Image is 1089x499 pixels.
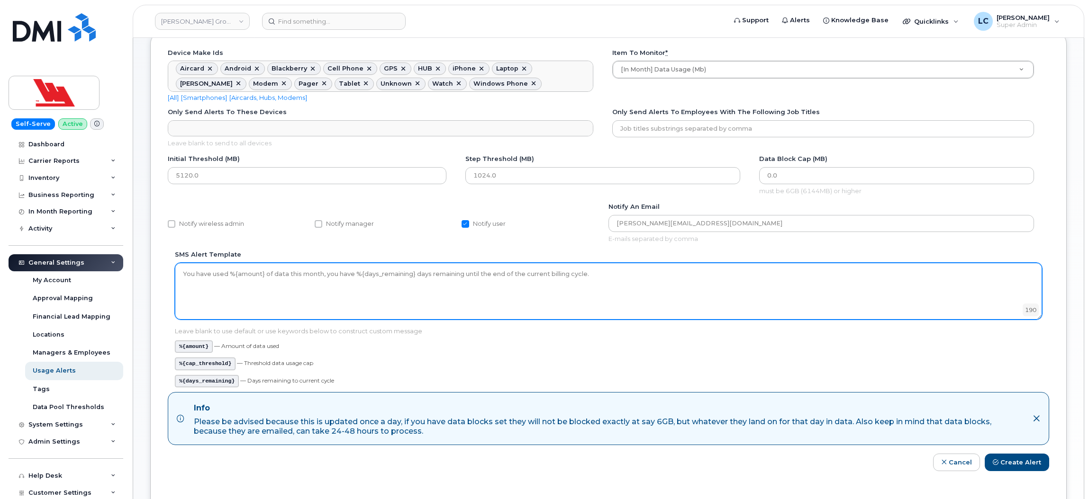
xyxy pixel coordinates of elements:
[180,65,204,72] span: Aircard
[985,454,1049,471] button: Create Alert
[194,403,1025,413] h4: Info
[742,16,769,25] span: Support
[240,377,334,384] small: — Days remaining to current cycle
[933,454,980,471] a: Cancel
[168,139,593,148] span: Leave blank to send to all devices
[418,65,432,72] span: HUB
[175,340,213,353] code: %{amount}
[168,94,179,101] a: [All]
[1023,303,1039,316] div: 190
[272,65,307,72] span: Blackberry
[914,18,949,25] span: Quicklinks
[315,220,322,228] input: Notify manager
[253,80,278,87] span: Modem
[775,11,817,30] a: Alerts
[315,218,374,230] label: Notify manager
[168,218,244,230] label: Notify wireless admin
[612,107,820,116] label: Only send alerts to employees with the following Job Titles
[327,65,363,72] span: Cell Phone
[225,65,251,72] span: Android
[608,202,660,211] label: Notify an email
[759,154,827,163] label: Data Block Cap (MB)
[790,16,810,25] span: Alerts
[997,21,1050,29] span: Super Admin
[612,48,668,57] label: Item to monitor
[462,220,469,228] input: Notify user
[759,187,1034,196] span: must be 6GB (6144MB) or higher
[432,80,453,87] span: Watch
[496,65,518,72] span: Laptop
[168,154,240,163] label: Initial Threshold (MB)
[621,66,706,73] span: [In Month] Data Usage (Mb)
[175,357,236,370] code: %{cap_threshold}
[608,234,1034,243] span: E-mails separated by comma
[462,218,506,230] label: Notify user
[978,16,989,27] span: LC
[453,65,476,72] span: iPhone
[465,154,534,163] label: Step Threshold (MB)
[608,215,1034,232] input: one@site.com,two@site.com,three@site.com
[168,48,223,57] label: Device make ids
[299,80,318,87] span: Pager
[612,120,1034,137] input: Job titles substrings separated by comma
[175,263,1042,320] textarea: You have used %{amount} of data this month, you have %{days_remaining} days remaining until the e...
[175,327,1042,336] p: Leave blank to use default or use keywords below to construct custom message
[381,80,412,87] span: Unknown
[214,342,279,349] small: — Amount of data used
[155,13,250,30] a: Woodward Group of Companies
[194,417,1025,436] div: Please be advised because this is updated once a day, if you have data blocks set they will not b...
[168,220,175,228] input: Notify wireless admin
[175,250,241,259] label: SMS alert template
[613,61,1034,78] a: [In Month] Data Usage (Mb)
[665,49,668,56] abbr: required
[831,16,889,25] span: Knowledge Base
[168,107,287,116] label: Only send alerts to these Devices
[229,94,307,101] a: [Aircards, Hubs, Modems]
[339,80,360,87] span: Tablet
[997,14,1050,21] span: [PERSON_NAME]
[237,359,313,366] small: — Threshold data usage cap
[262,13,406,30] input: Find something...
[967,12,1066,31] div: Logan Cole
[175,375,239,387] code: %{days_remaining}
[473,80,528,87] span: Windows Phone
[384,65,398,72] span: GPS
[180,80,233,87] span: Mike
[817,11,895,30] a: Knowledge Base
[896,12,965,31] div: Quicklinks
[181,94,227,101] a: [Smartphones]
[727,11,775,30] a: Support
